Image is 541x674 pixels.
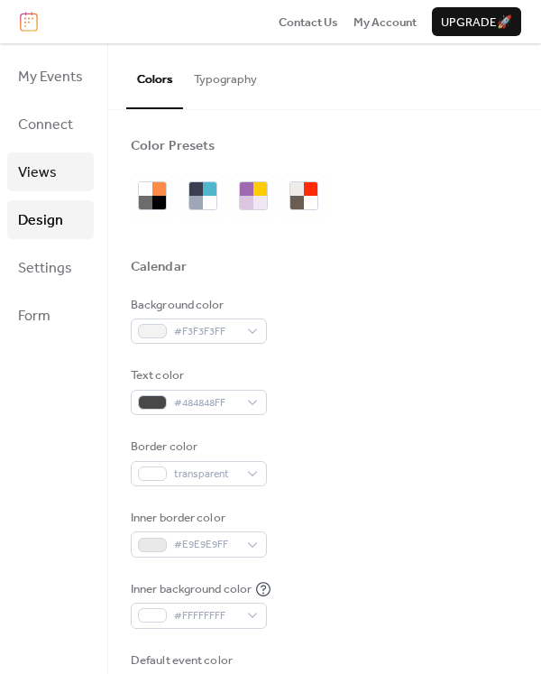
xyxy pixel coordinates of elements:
[7,200,94,239] a: Design
[174,607,238,625] span: #FFFFFFFF
[432,7,521,36] button: Upgrade🚀
[18,254,72,282] span: Settings
[18,159,57,187] span: Views
[131,438,263,456] div: Border color
[174,394,238,412] span: #484848FF
[18,63,83,91] span: My Events
[131,580,252,598] div: Inner background color
[174,323,238,341] span: #F3F3F3FF
[353,13,417,31] a: My Account
[7,248,94,287] a: Settings
[18,302,50,330] span: Form
[131,296,263,314] div: Background color
[131,509,263,527] div: Inner border color
[174,466,238,484] span: transparent
[279,13,338,31] a: Contact Us
[174,536,238,554] span: #E9E9E9FF
[131,366,263,384] div: Text color
[7,296,94,335] a: Form
[131,137,215,155] div: Color Presets
[183,43,268,106] button: Typography
[7,57,94,96] a: My Events
[7,105,94,143] a: Connect
[131,651,263,669] div: Default event color
[353,14,417,32] span: My Account
[441,14,512,32] span: Upgrade 🚀
[279,14,338,32] span: Contact Us
[18,111,73,139] span: Connect
[126,43,183,108] button: Colors
[20,12,38,32] img: logo
[18,207,63,235] span: Design
[7,152,94,191] a: Views
[131,258,187,276] div: Calendar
